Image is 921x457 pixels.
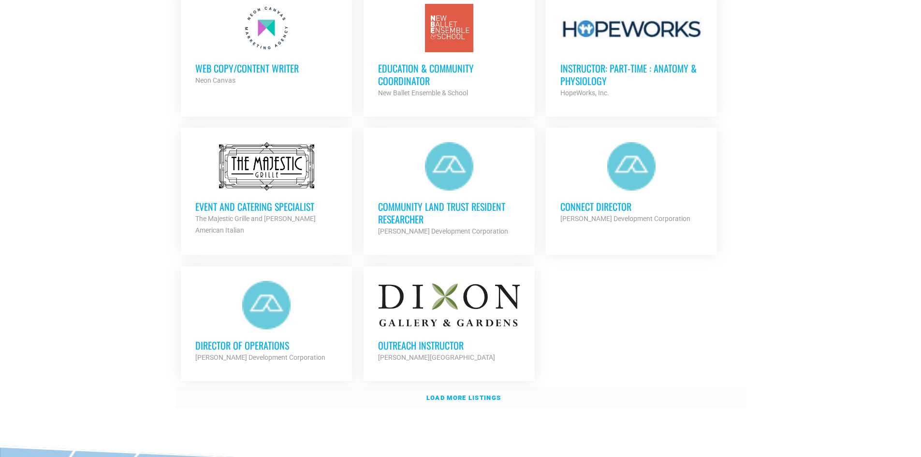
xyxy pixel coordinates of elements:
a: Connect Director [PERSON_NAME] Development Corporation [546,128,717,239]
h3: Outreach Instructor [378,339,520,352]
strong: [PERSON_NAME] Development Corporation [378,227,508,235]
h3: Education & Community Coordinator [378,62,520,87]
h3: Instructor: Part-Time : Anatomy & Physiology [560,62,702,87]
a: Load more listings [175,387,746,409]
h3: Event and Catering Specialist [195,200,337,213]
a: Event and Catering Specialist The Majestic Grille and [PERSON_NAME] American Italian [181,128,352,251]
strong: Load more listings [426,394,501,401]
strong: [PERSON_NAME] Development Corporation [195,354,325,361]
h3: Community Land Trust Resident Researcher [378,200,520,225]
strong: The Majestic Grille and [PERSON_NAME] American Italian [195,215,316,234]
h3: Web Copy/Content Writer [195,62,337,74]
h3: Connect Director [560,200,702,213]
strong: [PERSON_NAME] Development Corporation [560,215,690,222]
h3: Director of Operations [195,339,337,352]
a: Outreach Instructor [PERSON_NAME][GEOGRAPHIC_DATA] [364,266,535,378]
strong: New Ballet Ensemble & School [378,89,468,97]
strong: [PERSON_NAME][GEOGRAPHIC_DATA] [378,354,495,361]
a: Director of Operations [PERSON_NAME] Development Corporation [181,266,352,378]
strong: Neon Canvas [195,76,235,84]
a: Community Land Trust Resident Researcher [PERSON_NAME] Development Corporation [364,128,535,251]
strong: HopeWorks, Inc. [560,89,609,97]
